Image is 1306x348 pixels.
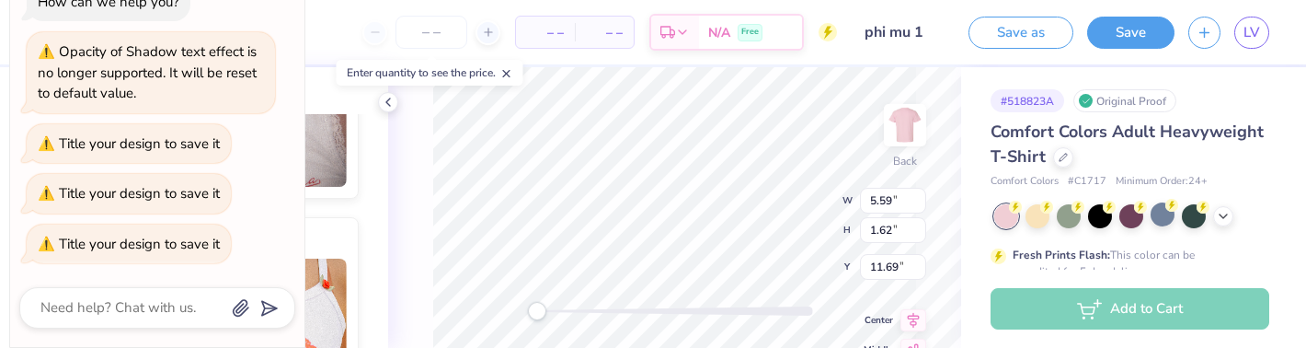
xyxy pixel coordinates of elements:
div: Accessibility label [528,302,546,320]
strong: Fresh Prints Flash: [1013,248,1110,262]
button: Save [1087,17,1174,49]
img: Back [887,107,923,144]
div: Original Proof [1073,89,1176,112]
span: Free [741,26,759,39]
span: # C1717 [1068,174,1106,190]
input: – – [395,16,467,49]
span: Center [860,313,893,328]
button: Save as [968,17,1073,49]
div: Title your design to save it [59,235,220,253]
span: LV [1243,22,1260,43]
span: – – [586,23,623,42]
div: # 518823A [991,89,1064,112]
a: LV [1234,17,1269,49]
span: – – [527,23,564,42]
div: This color can be expedited for 5 day delivery. [1013,247,1239,280]
span: Comfort Colors [991,174,1059,190]
div: Enter quantity to see the price. [337,60,523,86]
div: Back [893,153,917,169]
div: Title your design to save it [59,134,220,153]
div: Title your design to save it [59,184,220,203]
div: Opacity of Shadow text effect is no longer supported. It will be reset to default value. [38,41,264,104]
input: Untitled Design [851,14,941,51]
span: N/A [708,23,730,42]
span: Comfort Colors Adult Heavyweight T-Shirt [991,121,1264,168]
span: Minimum Order: 24 + [1116,174,1208,190]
